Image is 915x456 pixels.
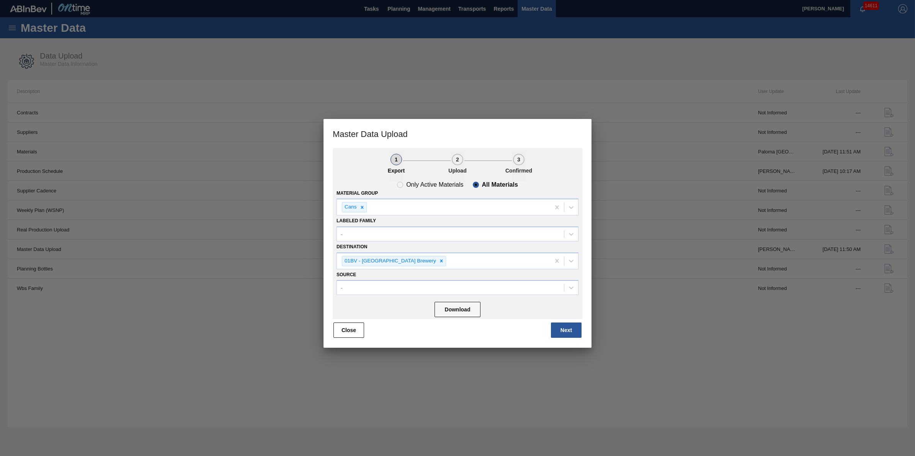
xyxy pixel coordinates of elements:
[342,202,358,212] div: Cans
[513,154,524,165] div: 3
[341,285,343,291] div: -
[473,182,518,188] clb-radio-button: All Materials
[342,256,437,266] div: 01BV - [GEOGRAPHIC_DATA] Brewery
[551,322,582,338] button: Next
[389,151,403,182] button: 1Export
[397,182,463,188] clb-radio-button: Only Active Materials
[512,151,526,182] button: 3Confirmed
[337,218,376,223] label: Labeled Family
[377,168,415,174] p: Export
[337,272,356,277] label: Source
[435,302,480,317] button: Download
[451,151,464,182] button: 2Upload
[333,322,364,338] button: Close
[324,119,591,148] h3: Master Data Upload
[337,191,378,196] label: Material Group
[391,154,402,165] div: 1
[438,168,477,174] p: Upload
[341,231,343,237] div: -
[500,168,538,174] p: Confirmed
[452,154,463,165] div: 2
[337,244,367,249] label: Destination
